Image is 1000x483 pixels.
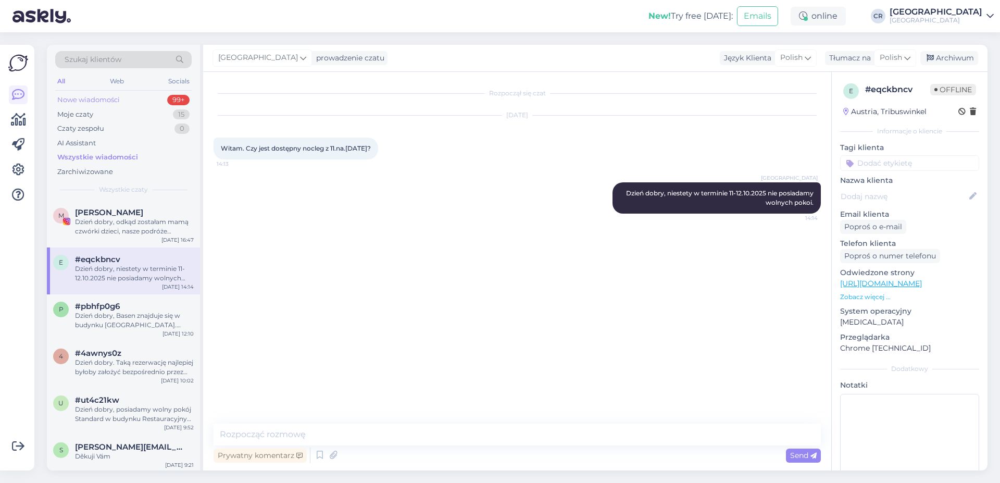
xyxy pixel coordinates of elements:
[840,279,922,288] a: [URL][DOMAIN_NAME]
[167,95,190,105] div: 99+
[779,214,818,222] span: 14:14
[840,238,979,249] p: Telefon klienta
[75,349,121,358] span: #4awnys0z
[57,152,138,163] div: Wszystkie wiadomości
[214,89,821,98] div: Rozpoczął się czat
[162,283,194,291] div: [DATE] 14:14
[840,317,979,328] p: [MEDICAL_DATA]
[780,52,803,64] span: Polish
[59,352,63,360] span: 4
[761,174,818,182] span: [GEOGRAPHIC_DATA]
[164,424,194,431] div: [DATE] 9:52
[57,138,96,148] div: AI Assistant
[840,220,906,234] div: Poproś o e-mail
[57,95,120,105] div: Nowe wiadomości
[871,9,885,23] div: CR
[58,399,64,407] span: u
[65,54,121,65] span: Szukaj klientów
[920,51,978,65] div: Archiwum
[840,343,979,354] p: Chrome [TECHNICAL_ID]
[75,442,183,452] span: slanina.coufalova@seznam.cz
[214,449,307,463] div: Prywatny komentarz
[790,451,817,460] span: Send
[57,109,93,120] div: Moje czaty
[890,8,982,16] div: [GEOGRAPHIC_DATA]
[218,52,298,64] span: [GEOGRAPHIC_DATA]
[840,142,979,153] p: Tagi klienta
[840,209,979,220] p: Email klienta
[840,332,979,343] p: Przeglądarka
[737,6,778,26] button: Emails
[791,7,846,26] div: online
[75,395,119,405] span: #ut4c21kw
[648,10,733,22] div: Try free [DATE]:
[75,311,194,330] div: Dzień dobry, Basen znajduje się w budynku [GEOGRAPHIC_DATA]. Śniadania odbywają się w budynku [GE...
[8,53,28,73] img: Askly Logo
[162,330,194,338] div: [DATE] 12:10
[840,175,979,186] p: Nazwa klienta
[840,155,979,171] input: Dodać etykietę
[166,75,192,88] div: Socials
[840,380,979,391] p: Notatki
[173,109,190,120] div: 15
[108,75,126,88] div: Web
[843,106,927,117] div: Austria, Tribuswinkel
[720,53,771,64] div: Język Klienta
[174,123,190,134] div: 0
[312,53,384,64] div: prowadzenie czatu
[75,264,194,283] div: Dzień dobry, niestety w terminie 11-12.10.2025 nie posiadamy wolnych pokoi.
[75,302,120,311] span: #pbhfp0g6
[880,52,902,64] span: Polish
[99,185,148,194] span: Wszystkie czaty
[890,16,982,24] div: [GEOGRAPHIC_DATA]
[865,83,930,96] div: # eqckbncv
[75,208,143,217] span: Monika Kowalewska
[840,364,979,374] div: Dodatkowy
[57,167,113,177] div: Zarchiwizowane
[57,123,104,134] div: Czaty zespołu
[59,446,63,454] span: s
[217,160,256,168] span: 14:13
[161,236,194,244] div: [DATE] 16:47
[58,212,64,219] span: M
[161,377,194,385] div: [DATE] 10:02
[75,255,120,264] span: #eqckbncv
[841,191,967,202] input: Dodaj nazwę
[59,258,63,266] span: e
[840,306,979,317] p: System operacyjny
[75,452,194,461] div: Děkuji Vám
[75,358,194,377] div: Dzień dobry. Taką rezerwację najlepiej byłoby założyć bezpośrednio przez Nas, telefonicznie lub m...
[75,405,194,424] div: Dzień dobry, posiadamy wolny pokój Standard w budynku Restauracyjnym w tym terminie. Pobyt ze śni...
[165,461,194,469] div: [DATE] 9:21
[214,110,821,120] div: [DATE]
[59,305,64,313] span: p
[840,127,979,136] div: Informacje o kliencie
[849,87,853,95] span: e
[55,75,67,88] div: All
[825,53,871,64] div: Tłumacz na
[221,144,371,152] span: Witam. Czy jest dostępny nocleg z 11.na.[DATE]?
[648,11,671,21] b: New!
[75,217,194,236] div: Dzień dobry, odkąd zostałam mamą czwórki dzieci, nasze podróże wyglądają zupełnie inaczej. Zaczęł...
[840,267,979,278] p: Odwiedzone strony
[840,249,940,263] div: Poproś o numer telefonu
[840,292,979,302] p: Zobacz więcej ...
[930,84,976,95] span: Offline
[626,189,815,206] span: Dzień dobry, niestety w terminie 11-12.10.2025 nie posiadamy wolnych pokoi.
[890,8,994,24] a: [GEOGRAPHIC_DATA][GEOGRAPHIC_DATA]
